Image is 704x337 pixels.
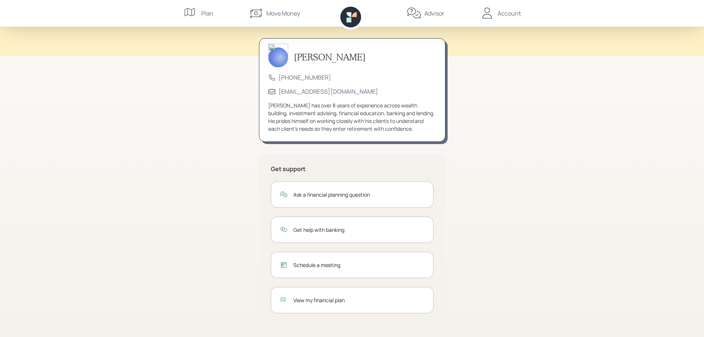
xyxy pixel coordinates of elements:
div: Ask a financial planning question [293,191,424,198]
div: Move Money [266,9,300,18]
div: Account [498,9,521,18]
a: [EMAIL_ADDRESS][DOMAIN_NAME] [279,87,378,96]
h5: Get support [271,166,434,173]
div: Plan [201,9,213,18]
div: Get help with banking [293,226,424,234]
a: [PHONE_NUMBER] [279,73,331,81]
div: Advisor [424,9,444,18]
div: [PERSON_NAME] has over 8 years of experience across wealth building, investment advising, financi... [268,101,436,133]
img: james-distasi-headshot.png [268,44,288,67]
div: View my financial plan [293,296,424,304]
h3: [PERSON_NAME] [294,52,366,63]
div: Schedule a meeting [293,261,424,269]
